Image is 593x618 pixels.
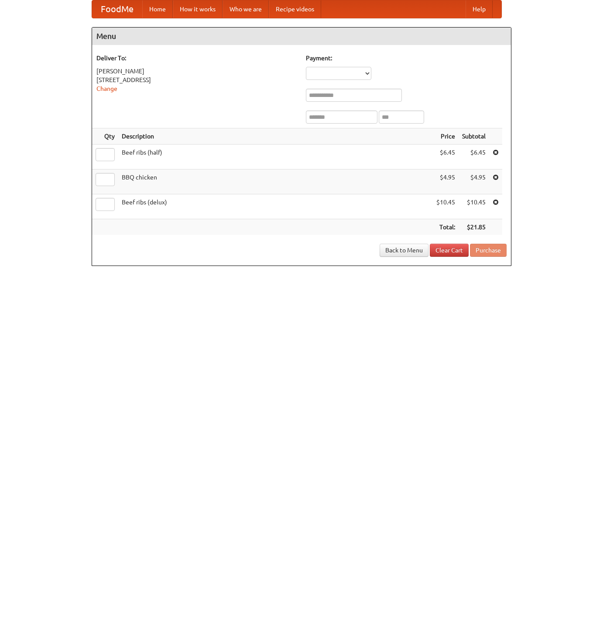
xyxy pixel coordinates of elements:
[433,128,459,145] th: Price
[306,54,507,62] h5: Payment:
[459,219,489,235] th: $21.85
[118,145,433,169] td: Beef ribs (half)
[269,0,321,18] a: Recipe videos
[92,28,511,45] h4: Menu
[142,0,173,18] a: Home
[433,194,459,219] td: $10.45
[96,54,297,62] h5: Deliver To:
[459,145,489,169] td: $6.45
[433,145,459,169] td: $6.45
[118,128,433,145] th: Description
[430,244,469,257] a: Clear Cart
[96,76,297,84] div: [STREET_ADDRESS]
[223,0,269,18] a: Who we are
[92,0,142,18] a: FoodMe
[96,67,297,76] div: [PERSON_NAME]
[96,85,117,92] a: Change
[118,194,433,219] td: Beef ribs (delux)
[380,244,428,257] a: Back to Menu
[118,169,433,194] td: BBQ chicken
[459,194,489,219] td: $10.45
[459,169,489,194] td: $4.95
[433,219,459,235] th: Total:
[466,0,493,18] a: Help
[92,128,118,145] th: Qty
[173,0,223,18] a: How it works
[459,128,489,145] th: Subtotal
[470,244,507,257] button: Purchase
[433,169,459,194] td: $4.95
